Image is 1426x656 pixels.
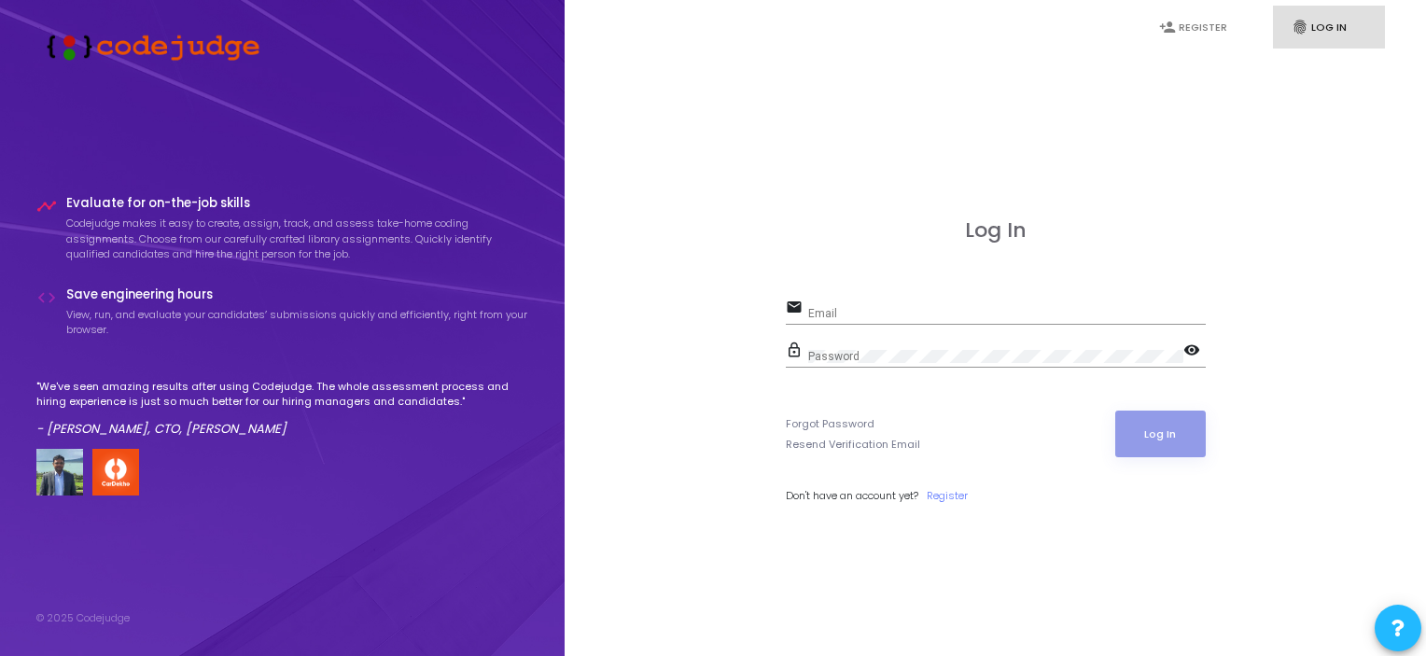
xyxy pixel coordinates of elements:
p: View, run, and evaluate your candidates’ submissions quickly and efficiently, right from your bro... [66,307,529,338]
mat-icon: lock_outline [786,341,808,363]
i: fingerprint [1292,19,1308,35]
a: Register [927,488,968,504]
p: "We've seen amazing results after using Codejudge. The whole assessment process and hiring experi... [36,379,529,410]
h4: Evaluate for on-the-job skills [66,196,529,211]
h4: Save engineering hours [66,287,529,302]
a: fingerprintLog In [1273,6,1385,49]
img: company-logo [92,449,139,495]
span: Don't have an account yet? [786,488,918,503]
em: - [PERSON_NAME], CTO, [PERSON_NAME] [36,420,287,438]
i: code [36,287,57,308]
a: person_addRegister [1140,6,1252,49]
i: person_add [1159,19,1176,35]
h3: Log In [786,218,1206,243]
button: Log In [1115,411,1206,457]
input: Email [808,307,1206,320]
i: timeline [36,196,57,216]
a: Resend Verification Email [786,437,920,453]
a: Forgot Password [786,416,874,432]
mat-icon: visibility [1183,341,1206,363]
mat-icon: email [786,298,808,320]
p: Codejudge makes it easy to create, assign, track, and assess take-home coding assignments. Choose... [66,216,529,262]
img: user image [36,449,83,495]
div: © 2025 Codejudge [36,610,130,626]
